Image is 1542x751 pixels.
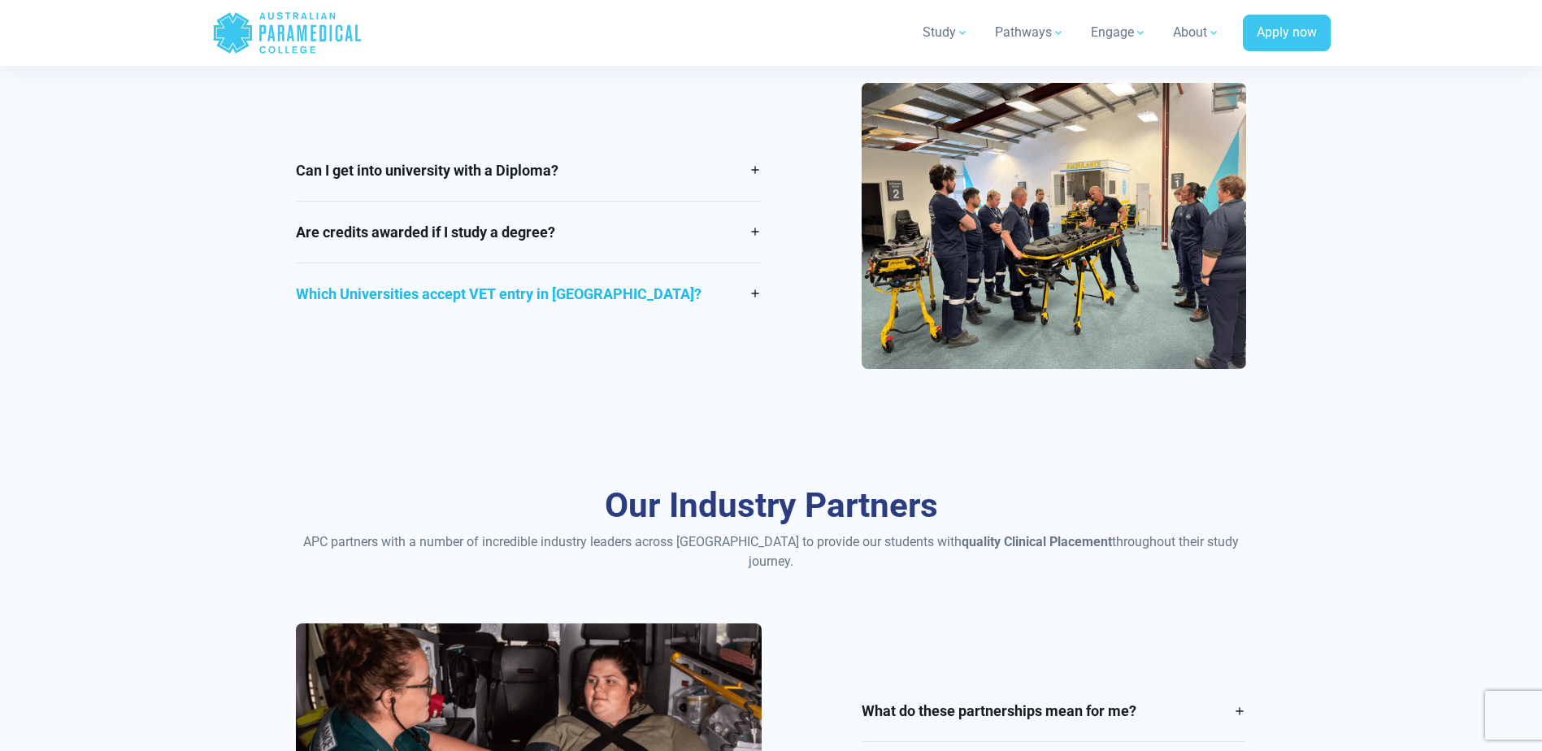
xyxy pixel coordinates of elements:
strong: quality Clinical Placement [962,534,1112,549]
a: Study [913,10,979,55]
a: Apply now [1243,15,1331,52]
h3: Our Industry Partners [296,485,1247,527]
a: Pathways [985,10,1075,55]
a: Australian Paramedical College [212,7,363,59]
a: About [1163,10,1230,55]
a: Are credits awarded if I study a degree? [296,202,762,263]
a: Can I get into university with a Diploma? [296,140,762,201]
a: What do these partnerships mean for me? [862,680,1246,741]
p: APC partners with a number of incredible industry leaders across [GEOGRAPHIC_DATA] to provide our... [296,532,1247,571]
a: Which Universities accept VET entry in [GEOGRAPHIC_DATA]? [296,263,762,324]
a: Engage [1081,10,1157,55]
